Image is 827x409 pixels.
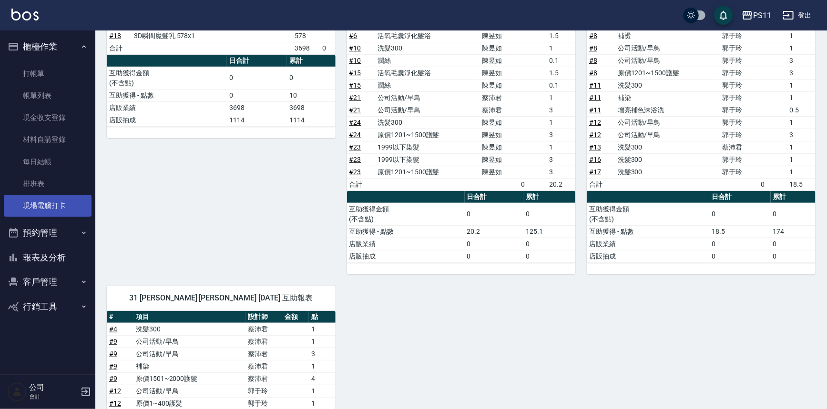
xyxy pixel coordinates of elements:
[4,34,92,59] button: 櫃檯作業
[480,67,519,79] td: 陳昱如
[771,250,816,262] td: 0
[227,89,287,101] td: 0
[779,7,816,24] button: 登出
[480,166,519,178] td: 陳昱如
[309,323,336,335] td: 1
[480,141,519,153] td: 陳昱如
[523,250,575,262] td: 0
[480,42,519,54] td: 陳昱如
[349,106,361,114] a: #21
[589,57,597,64] a: #8
[720,79,759,91] td: 郭于玲
[227,114,287,126] td: 1114
[787,104,816,116] td: 0.5
[547,30,576,42] td: 1.5
[109,375,117,382] a: #9
[349,168,361,176] a: #23
[347,225,465,238] td: 互助獲得 - 點數
[133,348,245,360] td: 公司活動/早鳥
[349,44,361,52] a: #10
[615,153,720,166] td: 洗髮300
[349,143,361,151] a: #23
[4,85,92,107] a: 帳單列表
[759,178,787,190] td: 0
[132,30,258,42] td: 3D瞬間魔髮乳 578x1
[771,191,816,203] th: 累計
[4,245,92,270] button: 報表及分析
[709,238,771,250] td: 0
[547,116,576,129] td: 1
[589,143,601,151] a: #13
[547,79,576,91] td: 0.1
[480,30,519,42] td: 陳昱如
[615,79,720,91] td: 洗髮300
[615,67,720,79] td: 原價1201~1500護髮
[523,238,575,250] td: 0
[787,54,816,67] td: 3
[480,153,519,166] td: 陳昱如
[4,129,92,150] a: 材料自購登錄
[720,153,759,166] td: 郭于玲
[465,203,524,225] td: 0
[375,141,480,153] td: 1999以下染髮
[480,79,519,91] td: 陳昱如
[787,129,816,141] td: 3
[615,42,720,54] td: 公司活動/早鳥
[523,203,575,225] td: 0
[587,191,816,263] table: a dense table
[375,79,480,91] td: 潤絲
[720,166,759,178] td: 郭于玲
[375,30,480,42] td: 活氧毛囊淨化髮浴
[349,57,361,64] a: #10
[287,67,336,89] td: 0
[587,238,709,250] td: 店販業績
[589,94,601,101] a: #11
[282,311,309,323] th: 金額
[787,30,816,42] td: 1
[771,203,816,225] td: 0
[465,191,524,203] th: 日合計
[133,360,245,372] td: 補染
[787,67,816,79] td: 3
[720,91,759,104] td: 郭于玲
[133,372,245,385] td: 原價1501~2000護髮
[375,116,480,129] td: 洗髮300
[107,89,227,101] td: 互助獲得 - 點數
[245,372,282,385] td: 蔡沛君
[465,250,524,262] td: 0
[615,166,720,178] td: 洗髮300
[245,335,282,348] td: 蔡沛君
[480,91,519,104] td: 蔡沛君
[787,153,816,166] td: 1
[309,372,336,385] td: 4
[375,104,480,116] td: 公司活動/早鳥
[375,91,480,104] td: 公司活動/早鳥
[4,63,92,85] a: 打帳單
[587,5,816,191] table: a dense table
[720,129,759,141] td: 郭于玲
[589,81,601,89] a: #11
[615,54,720,67] td: 公司活動/早鳥
[4,151,92,173] a: 每日結帳
[547,178,576,190] td: 20.2
[787,166,816,178] td: 1
[109,32,121,40] a: #18
[787,178,816,190] td: 18.5
[4,173,92,195] a: 排班表
[547,104,576,116] td: 3
[347,191,576,263] table: a dense table
[519,178,547,190] td: 0
[349,69,361,77] a: #15
[292,30,319,42] td: 578
[109,350,117,358] a: #9
[133,335,245,348] td: 公司活動/早鳥
[587,250,709,262] td: 店販抽成
[720,67,759,79] td: 郭于玲
[309,335,336,348] td: 1
[4,269,92,294] button: 客戶管理
[11,9,39,20] img: Logo
[287,89,336,101] td: 10
[753,10,771,21] div: PS11
[465,225,524,238] td: 20.2
[547,166,576,178] td: 3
